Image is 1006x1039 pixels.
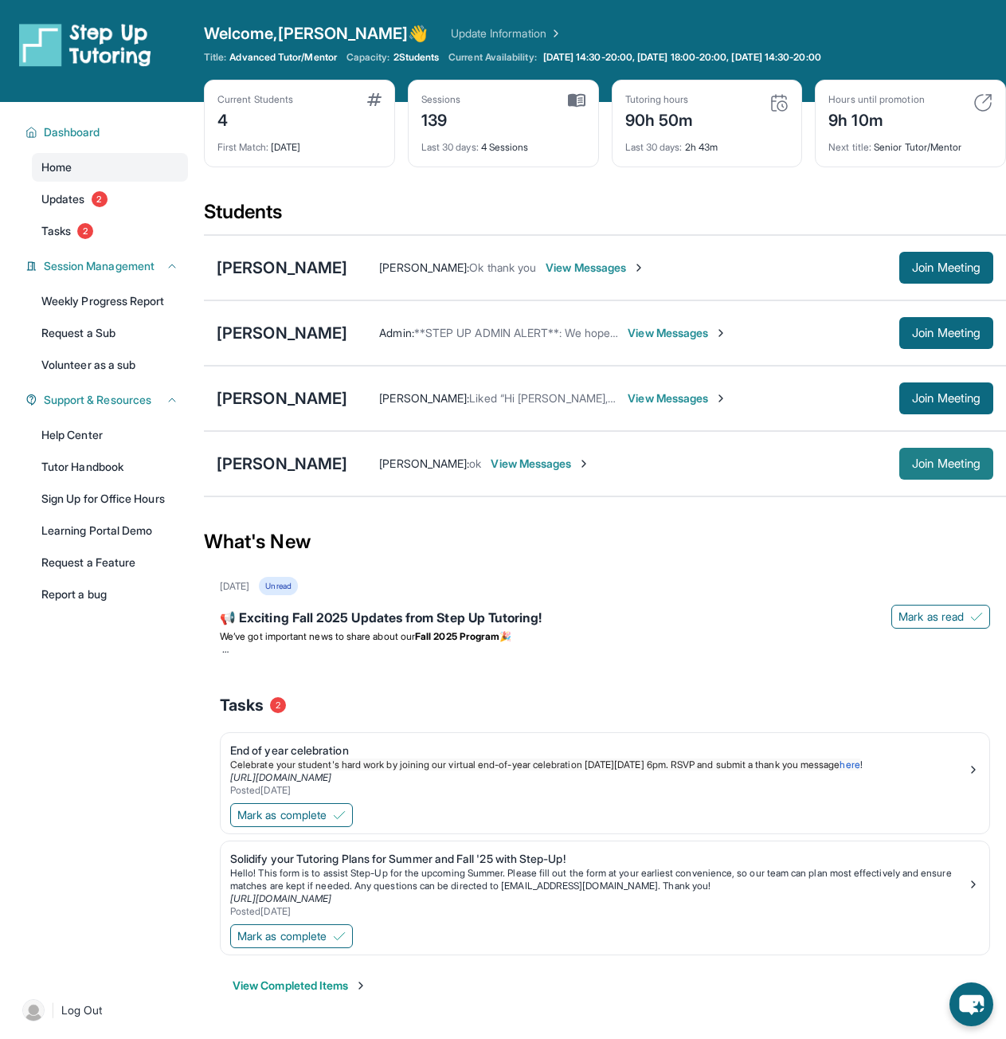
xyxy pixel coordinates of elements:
img: Mark as complete [333,930,346,943]
button: Support & Resources [37,392,178,408]
div: [DATE] [217,131,382,154]
span: We’ve got important news to share about our [220,630,415,642]
button: Session Management [37,258,178,274]
span: Last 30 days : [421,141,479,153]
div: [PERSON_NAME] [217,387,347,410]
a: Tutor Handbook [32,453,188,481]
img: Mark as read [970,610,983,623]
span: 2 [270,697,286,713]
span: Advanced Tutor/Mentor [229,51,336,64]
a: Tasks2 [32,217,188,245]
div: 4 Sessions [421,131,585,154]
span: 2 Students [393,51,440,64]
img: card [973,93,992,112]
button: Mark as read [891,605,990,629]
div: Sessions [421,93,461,106]
div: Posted [DATE] [230,905,967,918]
span: Mark as complete [237,807,327,823]
a: here [840,759,859,770]
span: 🎉 [499,630,511,642]
div: Hours until promotion [828,93,924,106]
a: |Log Out [16,993,188,1028]
img: Chevron-Right [632,261,645,274]
span: Log Out [61,1002,103,1018]
img: card [769,93,789,112]
span: Mark as complete [237,928,327,944]
span: Next title : [828,141,871,153]
span: [DATE] 14:30-20:00, [DATE] 18:00-20:00, [DATE] 14:30-20:00 [543,51,821,64]
button: Mark as complete [230,803,353,827]
span: Dashboard [44,124,100,140]
a: Request a Sub [32,319,188,347]
span: View Messages [628,325,727,341]
span: View Messages [546,260,645,276]
div: 4 [217,106,293,131]
span: 2 [77,223,93,239]
span: Join Meeting [912,263,981,272]
button: Mark as complete [230,924,353,948]
span: [PERSON_NAME] : [379,391,469,405]
span: Join Meeting [912,394,981,403]
span: Ok thank you [469,261,536,274]
div: [DATE] [220,580,249,593]
img: card [568,93,585,108]
span: Join Meeting [912,328,981,338]
div: [PERSON_NAME] [217,453,347,475]
span: Updates [41,191,85,207]
a: [URL][DOMAIN_NAME] [230,771,331,783]
span: View Messages [491,456,590,472]
div: 90h 50m [625,106,694,131]
div: Posted [DATE] [230,784,967,797]
span: Last 30 days : [625,141,683,153]
span: Home [41,159,72,175]
a: End of year celebrationCelebrate your student's hard work by joining our virtual end-of-year cele... [221,733,989,800]
span: [PERSON_NAME] : [379,457,469,470]
div: 2h 43m [625,131,789,154]
a: Learning Portal Demo [32,516,188,545]
img: card [367,93,382,106]
span: [PERSON_NAME] : [379,261,469,274]
span: | [51,1001,55,1020]
a: Solidify your Tutoring Plans for Summer and Fall '25 with Step-Up!Hello! This form is to assist S... [221,841,989,921]
div: What's New [204,507,1006,577]
span: First Match : [217,141,268,153]
span: Current Availability: [448,51,536,64]
button: View Completed Items [233,978,367,994]
button: Join Meeting [899,448,993,480]
img: user-img [22,999,45,1021]
a: Home [32,153,188,182]
span: Liked “Hi [PERSON_NAME], I will be joining the session at 6:15 [DATE] if [PERSON_NAME] is available” [469,391,980,405]
span: Tasks [220,694,264,716]
div: Solidify your Tutoring Plans for Summer and Fall '25 with Step-Up! [230,851,967,867]
button: chat-button [949,982,993,1026]
div: 📢 Exciting Fall 2025 Updates from Step Up Tutoring! [220,608,990,630]
div: 139 [421,106,461,131]
div: End of year celebration [230,743,967,759]
a: Help Center [32,421,188,449]
a: [DATE] 14:30-20:00, [DATE] 18:00-20:00, [DATE] 14:30-20:00 [540,51,824,64]
span: Tasks [41,223,71,239]
a: Report a bug [32,580,188,609]
strong: Fall 2025 Program [415,630,499,642]
img: Chevron-Right [714,392,727,405]
button: Dashboard [37,124,178,140]
img: Chevron-Right [577,457,590,470]
span: ok [469,457,481,470]
img: Chevron Right [546,25,562,41]
a: Sign Up for Office Hours [32,484,188,513]
span: Capacity: [346,51,390,64]
p: ! [230,759,967,771]
span: Welcome, [PERSON_NAME] 👋 [204,22,429,45]
span: View Messages [628,390,727,406]
div: Current Students [217,93,293,106]
button: Join Meeting [899,252,993,284]
span: Title: [204,51,226,64]
span: Support & Resources [44,392,151,408]
div: Students [204,199,1006,234]
button: Join Meeting [899,317,993,349]
div: Senior Tutor/Mentor [828,131,992,154]
span: Celebrate your student's hard work by joining our virtual end-of-year celebration [DATE][DATE] 6p... [230,759,840,770]
span: Session Management [44,258,155,274]
div: [PERSON_NAME] [217,322,347,344]
a: Request a Feature [32,548,188,577]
